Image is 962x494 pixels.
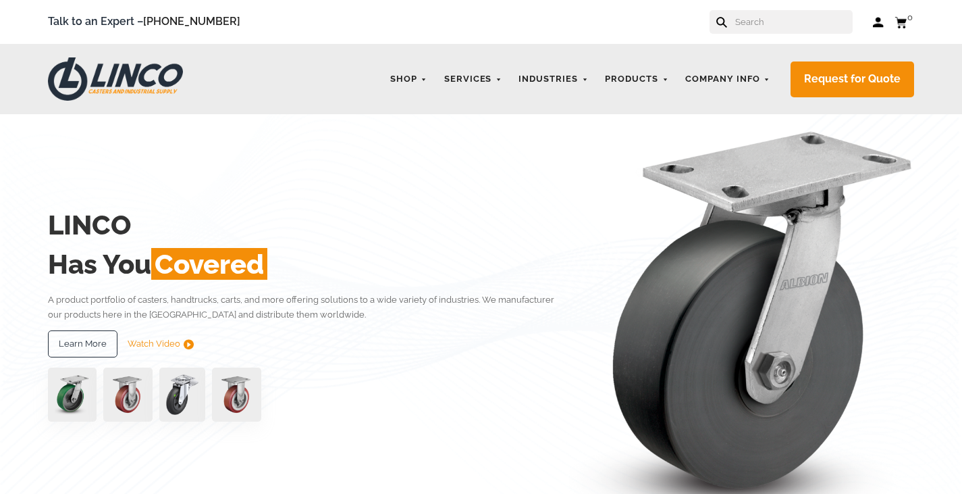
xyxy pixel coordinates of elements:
[48,293,566,322] p: A product portfolio of casters, handtrucks, carts, and more offering solutions to a wide variety ...
[48,368,96,422] img: pn3orx8a-94725-1-1-.png
[103,368,153,422] img: capture-59611-removebg-preview-1.png
[128,330,194,357] a: Watch Video
[678,66,777,93] a: Company Info
[143,15,240,28] a: [PHONE_NUMBER]
[48,13,240,31] span: Talk to an Expert –
[791,61,914,97] a: Request for Quote
[598,66,675,93] a: Products
[907,12,913,22] span: 0
[512,66,595,93] a: Industries
[212,368,261,422] img: capture-59611-removebg-preview-1.png
[151,248,267,280] span: Covered
[48,330,117,357] a: Learn More
[48,57,183,101] img: LINCO CASTERS & INDUSTRIAL SUPPLY
[184,339,194,349] img: subtract.png
[894,14,914,30] a: 0
[383,66,434,93] a: Shop
[159,368,205,422] img: lvwpp200rst849959jpg-30522-removebg-preview-1.png
[48,245,566,284] h2: Has You
[734,10,853,34] input: Search
[48,205,566,245] h2: LINCO
[873,16,884,29] a: Log in
[437,66,509,93] a: Services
